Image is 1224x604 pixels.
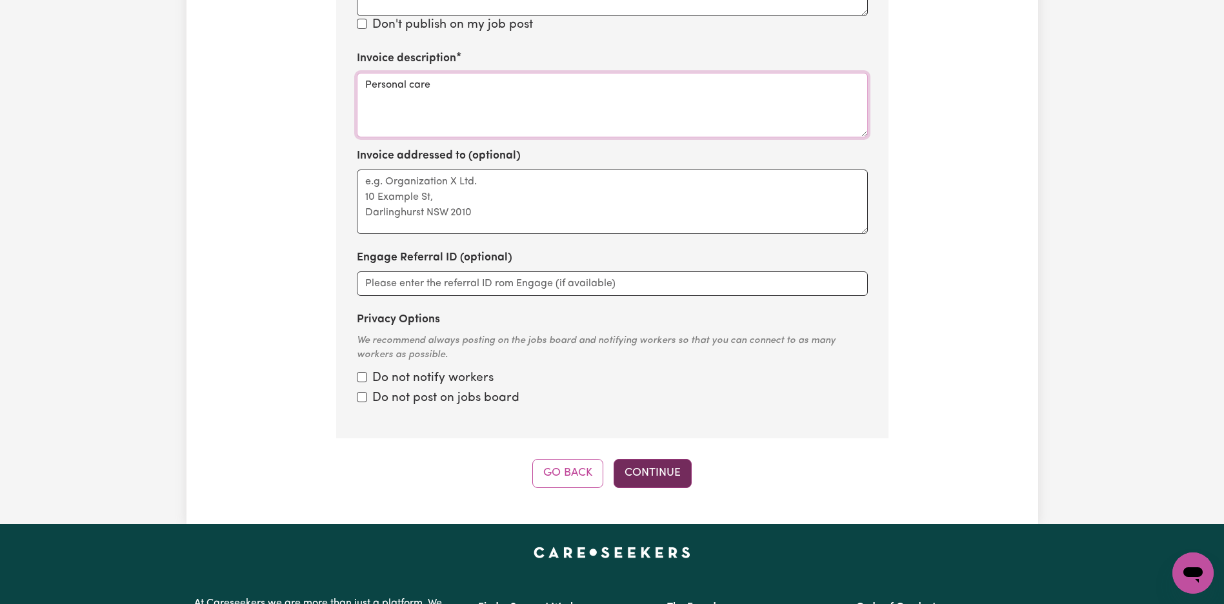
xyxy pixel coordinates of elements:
[357,148,521,164] label: Invoice addressed to (optional)
[357,73,868,137] textarea: Personal care
[372,16,533,35] label: Don't publish on my job post
[357,311,440,328] label: Privacy Options
[357,50,456,67] label: Invoice description
[357,271,868,296] input: Please enter the referral ID rom Engage (if available)
[357,249,512,266] label: Engage Referral ID (optional)
[534,547,690,558] a: Careseekers home page
[1172,552,1214,594] iframe: Button to launch messaging window
[357,334,868,363] div: We recommend always posting on the jobs board and notifying workers so that you can connect to as...
[372,389,519,408] label: Do not post on jobs board
[532,459,603,487] button: Go Back
[614,459,692,487] button: Continue
[372,369,494,388] label: Do not notify workers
